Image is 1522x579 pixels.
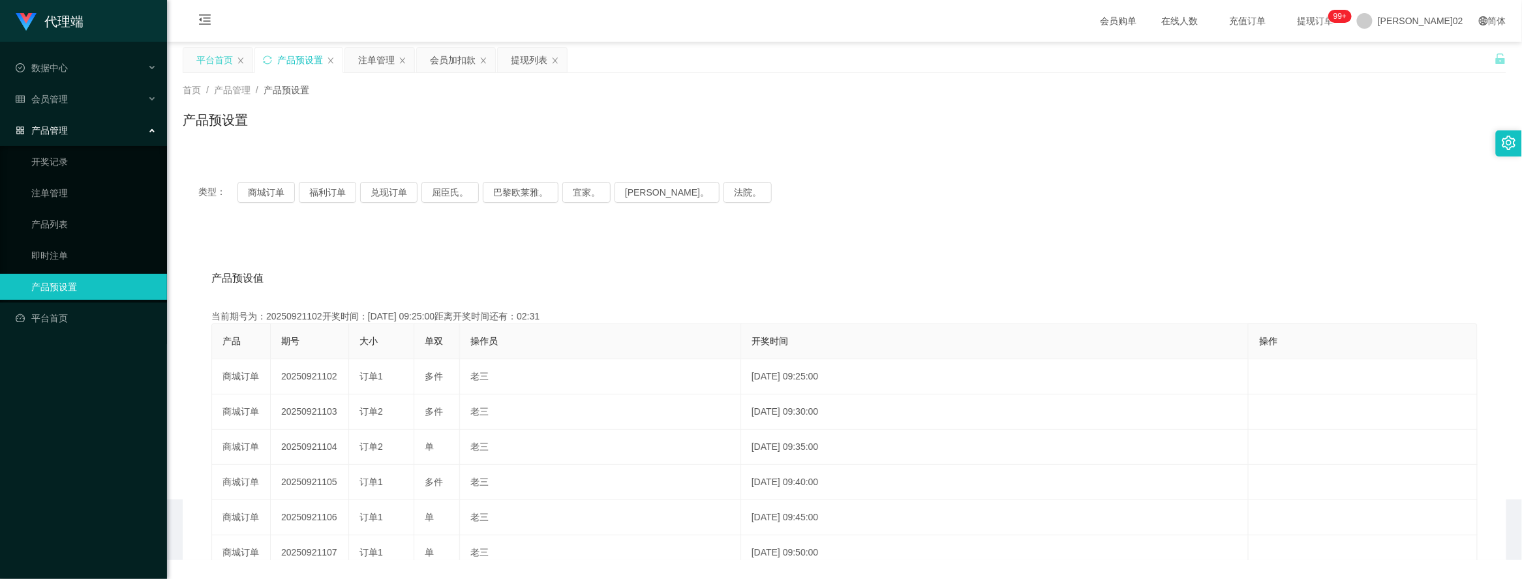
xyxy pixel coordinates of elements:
[212,500,271,535] td: 商城订单
[183,1,227,42] i: 图标： menu-fold
[211,310,1478,323] div: 当前期号为：20250921102开奖时间：[DATE] 09:25:00距离开奖时间还有：02:31
[359,336,378,346] span: 大小
[741,359,1249,394] td: [DATE] 09:25:00
[425,547,434,557] span: 单
[211,271,264,286] span: 产品预设值
[1328,10,1352,23] sup: 1219
[741,535,1249,571] td: [DATE] 09:50:00
[741,430,1249,465] td: [DATE] 09:35:00
[237,57,245,65] i: 图标： 关闭
[16,16,84,26] a: 代理端
[460,394,741,430] td: 老三
[741,500,1249,535] td: [DATE] 09:45:00
[31,63,68,73] font: 数据中心
[359,371,383,381] span: 订单1
[264,85,309,95] span: 产品预设置
[1488,16,1506,26] font: 简体
[1229,16,1266,26] font: 充值订单
[214,85,251,95] span: 产品管理
[31,180,157,206] a: 注单管理
[256,85,258,95] span: /
[44,1,84,42] h1: 代理端
[31,243,157,269] a: 即时注单
[31,149,157,175] a: 开奖记录
[360,182,418,203] button: 兑现订单
[31,211,157,237] a: 产品列表
[1502,136,1516,150] i: 图标： 设置
[212,430,271,465] td: 商城订单
[281,336,299,346] span: 期号
[263,55,272,65] i: 图标： 同步
[425,371,443,381] span: 多件
[271,430,349,465] td: 20250921104
[271,535,349,571] td: 20250921107
[425,336,443,346] span: 单双
[327,57,335,65] i: 图标： 关闭
[615,182,720,203] button: [PERSON_NAME]。
[470,336,498,346] span: 操作员
[196,48,233,72] div: 平台首页
[511,48,547,72] div: 提现列表
[460,465,741,500] td: 老三
[1259,336,1277,346] span: 操作
[460,359,741,394] td: 老三
[16,126,25,135] i: 图标： AppStore-O
[1297,16,1333,26] font: 提现订单
[198,182,237,203] span: 类型：
[212,359,271,394] td: 商城订单
[460,535,741,571] td: 老三
[551,57,559,65] i: 图标： 关闭
[212,394,271,430] td: 商城订单
[359,406,383,417] span: 订单2
[16,305,157,331] a: 图标： 仪表板平台首页
[271,394,349,430] td: 20250921103
[31,274,157,300] a: 产品预设置
[212,465,271,500] td: 商城订单
[222,336,241,346] span: 产品
[299,182,356,203] button: 福利订单
[1495,53,1506,65] i: 图标： 解锁
[358,48,395,72] div: 注单管理
[277,48,323,72] div: 产品预设置
[271,500,349,535] td: 20250921106
[359,477,383,487] span: 订单1
[31,94,68,104] font: 会员管理
[741,394,1249,430] td: [DATE] 09:30:00
[421,182,479,203] button: 屈臣氏。
[206,85,209,95] span: /
[183,110,248,130] h1: 产品预设置
[460,500,741,535] td: 老三
[237,182,295,203] button: 商城订单
[359,441,383,452] span: 订单2
[479,57,487,65] i: 图标： 关闭
[16,95,25,104] i: 图标： table
[359,547,383,557] span: 订单1
[271,359,349,394] td: 20250921102
[399,57,406,65] i: 图标： 关闭
[16,13,37,31] img: logo.9652507e.png
[1161,16,1198,26] font: 在线人数
[16,63,25,72] i: 图标： check-circle-o
[1479,16,1488,25] i: 图标： global
[31,125,68,136] font: 产品管理
[425,477,443,487] span: 多件
[359,512,383,522] span: 订单1
[183,85,201,95] span: 首页
[425,512,434,522] span: 单
[430,48,476,72] div: 会员加扣款
[425,441,434,452] span: 单
[562,182,611,203] button: 宜家。
[460,430,741,465] td: 老三
[425,406,443,417] span: 多件
[723,182,772,203] button: 法院。
[483,182,558,203] button: 巴黎欧莱雅。
[752,336,788,346] span: 开奖时间
[212,535,271,571] td: 商城订单
[741,465,1249,500] td: [DATE] 09:40:00
[271,465,349,500] td: 20250921105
